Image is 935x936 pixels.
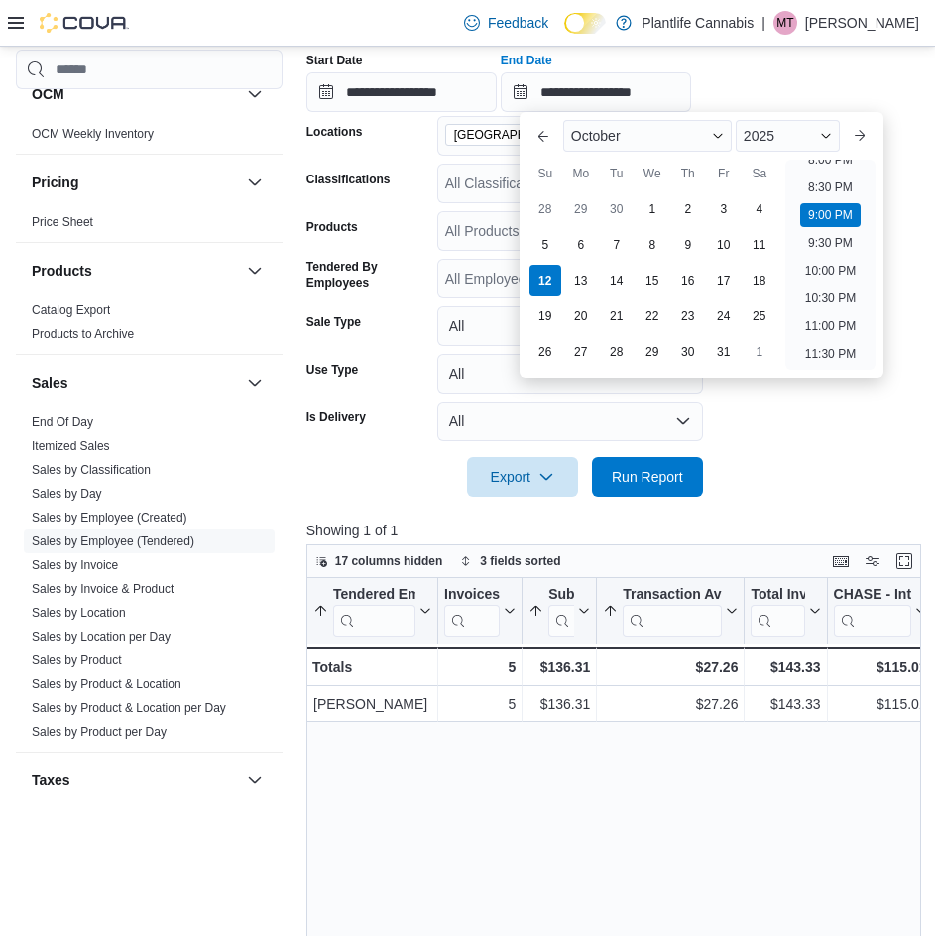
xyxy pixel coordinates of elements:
p: | [761,11,765,35]
button: Pricing [243,171,267,194]
a: Itemized Sales [32,439,110,453]
div: Fr [708,158,740,189]
div: day-1 [637,193,668,225]
div: Mo [565,158,597,189]
a: Sales by Employee (Created) [32,511,187,525]
span: Sales by Employee (Tendered) [32,533,194,549]
div: day-29 [637,336,668,368]
div: Total Invoiced [751,586,804,605]
span: Sales by Invoice & Product [32,581,174,597]
div: day-9 [672,229,704,261]
button: Pricing [32,173,239,192]
div: Products [16,298,283,354]
button: Export [467,457,578,497]
p: [PERSON_NAME] [805,11,919,35]
div: day-24 [708,300,740,332]
li: 8:30 PM [800,175,861,199]
span: Sales by Employee (Created) [32,510,187,526]
button: Products [243,259,267,283]
div: Su [529,158,561,189]
span: 17 columns hidden [335,553,443,569]
div: day-17 [708,265,740,296]
label: Is Delivery [306,409,366,425]
div: Michael Talbot [773,11,797,35]
input: Press the down key to enter a popover containing a calendar. Press the escape key to close the po... [501,72,691,112]
div: day-23 [672,300,704,332]
div: day-11 [744,229,775,261]
div: 5 [444,655,516,679]
label: Classifications [306,172,391,187]
li: 11:30 PM [797,342,864,366]
a: Sales by Location per Day [32,630,171,643]
span: Sales by Product & Location [32,676,181,692]
div: day-29 [565,193,597,225]
div: Tendered Employee [333,586,415,637]
div: Invoices Sold [444,586,500,605]
button: Next month [844,120,876,152]
li: 8:00 PM [800,148,861,172]
div: day-5 [529,229,561,261]
a: Price Sheet [32,215,93,229]
span: [GEOGRAPHIC_DATA] - [GEOGRAPHIC_DATA] [454,125,609,145]
span: Sales by Product [32,652,122,668]
button: Sales [243,371,267,395]
span: Sales by Day [32,486,102,502]
div: Button. Open the year selector. 2025 is currently selected. [736,120,840,152]
button: 17 columns hidden [307,549,451,573]
button: 3 fields sorted [452,549,568,573]
button: Transaction Average [603,586,738,637]
p: Showing 1 of 1 [306,521,928,540]
div: day-16 [672,265,704,296]
div: $27.26 [603,692,738,716]
button: Taxes [243,768,267,792]
button: Display options [861,549,884,573]
span: Sales by Product per Day [32,724,167,740]
div: Invoices Sold [444,586,500,637]
label: Use Type [306,362,358,378]
div: $136.31 [528,655,590,679]
div: Transaction Average [623,586,722,605]
button: All [437,402,703,441]
div: Pricing [16,210,283,242]
a: End Of Day [32,415,93,429]
span: October [571,128,621,144]
div: $143.33 [751,655,820,679]
span: Run Report [612,467,683,487]
div: Subtotal [548,586,574,605]
div: Th [672,158,704,189]
div: We [637,158,668,189]
div: day-26 [529,336,561,368]
input: Dark Mode [564,13,606,34]
div: day-21 [601,300,633,332]
div: Tu [601,158,633,189]
h3: OCM [32,84,64,104]
span: Products to Archive [32,326,134,342]
div: Transaction Average [623,586,722,637]
div: day-6 [565,229,597,261]
button: Sales [32,373,239,393]
li: 10:30 PM [797,287,864,310]
div: day-12 [529,265,561,296]
h3: Sales [32,373,68,393]
span: Sales by Location per Day [32,629,171,644]
div: day-31 [708,336,740,368]
span: Price Sheet [32,214,93,230]
div: CHASE - Integrated [833,586,910,637]
span: Sales by Location [32,605,126,621]
label: Start Date [306,53,363,68]
div: day-4 [744,193,775,225]
div: Total Invoiced [751,586,804,637]
a: Sales by Employee (Tendered) [32,534,194,548]
span: 2025 [744,128,774,144]
div: day-28 [529,193,561,225]
h3: Pricing [32,173,78,192]
button: OCM [243,82,267,106]
a: Sales by Invoice & Product [32,582,174,596]
button: CHASE - Integrated [833,586,926,637]
span: Feedback [488,13,548,33]
div: $27.26 [603,655,738,679]
h3: Taxes [32,770,70,790]
span: MT [776,11,793,35]
button: All [437,354,703,394]
a: Products to Archive [32,327,134,341]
